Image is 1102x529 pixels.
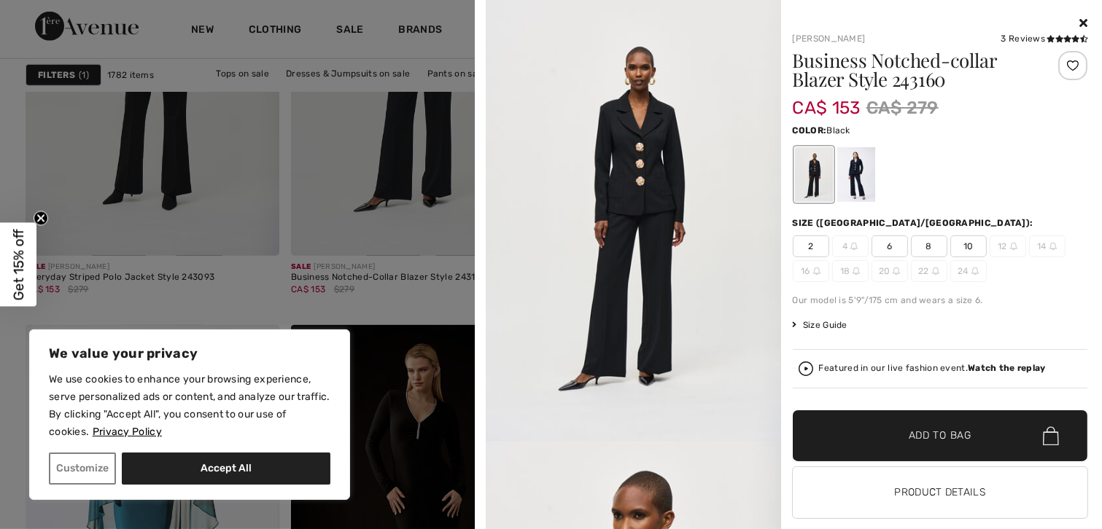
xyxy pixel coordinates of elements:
button: Add to Bag [793,410,1088,461]
img: Watch the replay [799,361,813,376]
strong: Watch the replay [968,363,1046,373]
p: We value your privacy [49,345,330,362]
span: CA$ 153 [793,83,861,118]
span: 2 [793,235,829,257]
button: Customize [49,452,116,485]
span: 22 [911,260,947,282]
div: We value your privacy [29,329,350,500]
img: ring-m.svg [893,267,900,275]
span: 18 [832,260,869,282]
div: Our model is 5'9"/175 cm and wears a size 6. [793,294,1088,307]
img: Bag.svg [1043,426,1059,445]
span: CA$ 279 [866,95,939,121]
button: Product Details [793,467,1088,518]
a: Privacy Policy [92,425,163,439]
h1: Business Notched-collar Blazer Style 243160 [793,51,1039,89]
span: Size Guide [793,318,847,332]
span: 12 [990,235,1026,257]
img: ring-m.svg [850,243,858,250]
img: ring-m.svg [1010,243,1017,250]
span: Get 15% off [10,229,27,300]
span: 16 [793,260,829,282]
img: ring-m.svg [1049,243,1057,250]
span: 4 [832,235,869,257]
span: 10 [950,235,987,257]
span: Add to Bag [909,428,971,444]
span: 24 [950,260,987,282]
div: 3 Reviews [1001,32,1087,45]
img: ring-m.svg [853,267,860,275]
p: We use cookies to enhance your browsing experience, serve personalized ads or content, and analyz... [49,371,330,441]
span: 14 [1029,235,1066,257]
div: Featured in our live fashion event. [819,364,1046,373]
span: 6 [872,235,908,257]
span: Black [826,125,850,136]
div: Midnight Blue [837,147,874,202]
span: 8 [911,235,947,257]
button: Close teaser [34,211,48,226]
div: Black [794,147,832,202]
div: Size ([GEOGRAPHIC_DATA]/[GEOGRAPHIC_DATA]): [793,216,1036,230]
img: ring-m.svg [932,267,939,275]
span: Color: [793,125,827,136]
img: ring-m.svg [971,267,979,275]
a: [PERSON_NAME] [793,34,866,44]
img: ring-m.svg [813,267,820,275]
button: Accept All [122,452,330,485]
span: Help [33,10,63,23]
span: 20 [872,260,908,282]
